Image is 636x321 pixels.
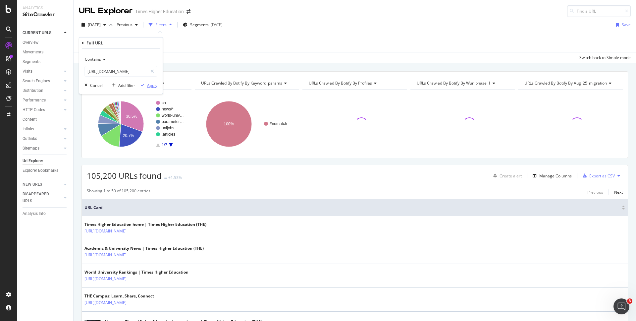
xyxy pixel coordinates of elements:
div: Times Higher Education [135,8,184,15]
a: [URL][DOMAIN_NAME] [84,228,127,234]
b: HTML Load Time [16,55,59,60]
button: Add filter [109,82,135,89]
li: Individual URL Details include "[PERSON_NAME] Time" in the JavaScript tab [16,166,122,185]
a: NEW URLS [23,181,62,188]
div: Manage Columns [539,173,572,179]
text: news/* [162,107,174,111]
span: URLs Crawled By Botify By keyword_params [201,80,282,86]
span: Contains [85,56,101,62]
div: Sitemaps [23,145,39,152]
button: go back [4,3,17,15]
div: Times Higher Education home | Times Higher Education (THE) [84,222,206,227]
a: Outlinks [23,135,62,142]
text: 100% [224,122,234,126]
div: Movements [23,49,43,56]
div: Segments [23,58,40,65]
h4: URLs Crawled By Botify By keyword_params [200,78,293,89]
span: URLs Crawled By Botify By wur_phase_1 [417,80,491,86]
a: Content [23,116,69,123]
a: Overview [23,39,69,46]
h4: URLs Crawled By Botify By profiles [307,78,401,89]
button: Gif picker [21,217,26,223]
button: Switch back to Simple mode [577,52,631,63]
a: Source reference 9276126: [91,36,96,41]
div: Apply [147,83,157,88]
img: Equal [164,177,167,179]
a: CURRENT URLS [23,30,62,36]
a: Explorer Bookmarks [23,167,69,174]
h4: URLs Crawled By Botify By wur_phase_1 [415,78,509,89]
h4: URLs Crawled By Botify By aug_25_migration [523,78,617,89]
b: What's included: [11,45,54,50]
div: Distribution [23,87,43,94]
a: Search Engines [23,78,62,85]
a: Movements [23,49,69,56]
div: +1.53% [168,175,182,180]
a: Analysis Info [23,210,69,217]
div: Outlinks [23,135,37,142]
b: JavaScript Render Time [16,69,77,74]
div: SiteCrawler [23,11,68,19]
a: [URL][DOMAIN_NAME] [84,276,127,282]
a: Segments [23,58,69,65]
div: Academic & University News | Times Higher Education (THE) [84,245,204,251]
button: Home [104,3,116,15]
svg: A chart. [195,95,298,153]
iframe: Intercom live chat [613,298,629,314]
button: Segments[DATE] [180,20,225,30]
div: Save [622,22,631,28]
li: Performance reports show both HTML load time and JavaScript load time separately [16,152,122,164]
textarea: Message… [6,203,127,215]
text: 30.5% [126,114,137,119]
button: Apply [138,82,157,89]
span: 3 [627,298,632,304]
div: Cancel [90,83,103,88]
div: Previous [587,189,603,195]
div: Add filter [118,83,135,88]
button: Upload attachment [31,217,37,223]
div: Url Explorer [23,158,43,164]
text: .articles [162,132,175,137]
a: HTTP Codes [23,106,62,113]
span: URLs Crawled By Botify By aug_25_migration [524,80,607,86]
button: Cancel [82,82,103,89]
div: Next [614,189,623,195]
div: Performance [23,97,46,104]
div: Showing 1 to 50 of 105,200 entries [87,188,150,196]
div: CURRENT URLS [23,30,51,36]
text: unijobs [162,126,174,130]
button: Next [614,188,623,196]
a: DISAPPEARED URLS [23,191,62,205]
a: Source reference 9868926: [17,179,22,185]
div: Create alert [500,173,522,179]
button: Manage Columns [530,172,572,180]
div: Close [116,3,128,15]
div: NEW URLS [23,181,42,188]
div: Yes, exactly! When you see "average crawl and render" time in your Page Performance data, it mean... [11,15,122,41]
div: Analysis Info [23,210,46,217]
div: Switch back to Simple mode [579,55,631,60]
span: URLs Crawled By Botify By profiles [309,80,372,86]
a: Url Explorer [23,158,69,164]
div: Analytics [23,5,68,11]
div: Inlinks [23,126,34,133]
input: Find a URL [567,5,631,17]
b: Where you'll see it: [11,143,61,148]
button: Filters [146,20,175,30]
svg: A chart. [87,95,190,153]
text: 1/7 [162,143,167,147]
div: Search Engines [23,78,50,85]
div: Overview [23,39,38,46]
span: Previous [114,22,132,28]
div: arrow-right-arrow-left [186,9,190,14]
button: Export as CSV [580,170,615,181]
div: Filters [155,22,167,28]
div: If JavaScript crawling is enabled, our Performance reports display additional visualizations rela... [11,100,122,139]
a: Sitemaps [23,145,62,152]
button: Previous [114,20,140,30]
text: cn [162,100,166,105]
div: URL Explorer [79,5,132,17]
span: Segments [190,22,209,28]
